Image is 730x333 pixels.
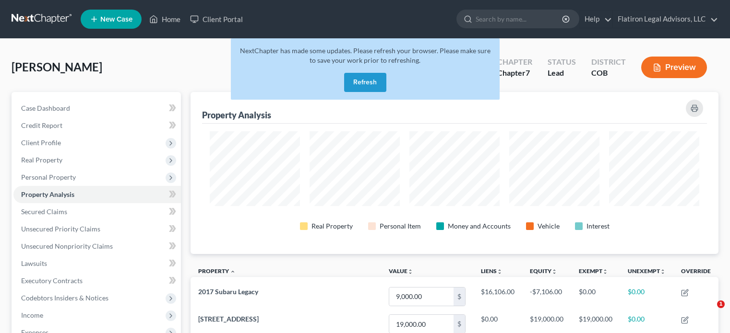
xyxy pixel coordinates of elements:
[591,68,626,79] div: COB
[530,267,557,275] a: Equityunfold_more
[13,272,181,289] a: Executory Contracts
[13,203,181,220] a: Secured Claims
[380,221,421,231] div: Personal Item
[697,300,720,323] iframe: Intercom live chat
[198,267,236,275] a: Property expand_less
[717,300,725,308] span: 1
[198,287,258,296] span: 2017 Subaru Legacy
[526,68,530,77] span: 7
[185,11,248,28] a: Client Portal
[476,10,563,28] input: Search by name...
[21,294,108,302] span: Codebtors Insiders & Notices
[21,207,67,216] span: Secured Claims
[497,57,532,68] div: Chapter
[580,11,612,28] a: Help
[579,267,608,275] a: Exemptunfold_more
[21,276,83,285] span: Executory Contracts
[448,221,511,231] div: Money and Accounts
[407,269,413,275] i: unfold_more
[13,238,181,255] a: Unsecured Nonpriority Claims
[473,283,522,310] td: $16,106.00
[13,100,181,117] a: Case Dashboard
[660,269,666,275] i: unfold_more
[21,225,100,233] span: Unsecured Priority Claims
[548,68,576,79] div: Lead
[202,109,271,121] div: Property Analysis
[389,287,454,306] input: 0.00
[571,283,620,310] td: $0.00
[13,117,181,134] a: Credit Report
[454,315,465,333] div: $
[13,186,181,203] a: Property Analysis
[620,283,673,310] td: $0.00
[21,173,76,181] span: Personal Property
[389,267,413,275] a: Valueunfold_more
[538,221,560,231] div: Vehicle
[144,11,185,28] a: Home
[344,73,386,92] button: Refresh
[21,121,62,129] span: Credit Report
[12,60,102,74] span: [PERSON_NAME]
[21,190,74,198] span: Property Analysis
[481,267,503,275] a: Liensunfold_more
[586,221,610,231] div: Interest
[454,287,465,306] div: $
[21,259,47,267] span: Lawsuits
[602,269,608,275] i: unfold_more
[628,267,666,275] a: Unexemptunfold_more
[100,16,132,23] span: New Case
[673,262,718,283] th: Override
[21,242,113,250] span: Unsecured Nonpriority Claims
[522,283,571,310] td: -$7,106.00
[497,269,503,275] i: unfold_more
[240,46,491,64] span: NextChapter has made some updates. Please refresh your browser. Please make sure to save your wor...
[198,315,259,323] span: [STREET_ADDRESS]
[389,315,454,333] input: 0.00
[551,269,557,275] i: unfold_more
[497,68,532,79] div: Chapter
[641,57,707,78] button: Preview
[591,57,626,68] div: District
[548,57,576,68] div: Status
[613,11,718,28] a: Flatiron Legal Advisors, LLC
[21,311,43,319] span: Income
[13,255,181,272] a: Lawsuits
[21,138,61,147] span: Client Profile
[311,221,353,231] div: Real Property
[21,104,70,112] span: Case Dashboard
[13,220,181,238] a: Unsecured Priority Claims
[230,269,236,275] i: expand_less
[21,156,62,164] span: Real Property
